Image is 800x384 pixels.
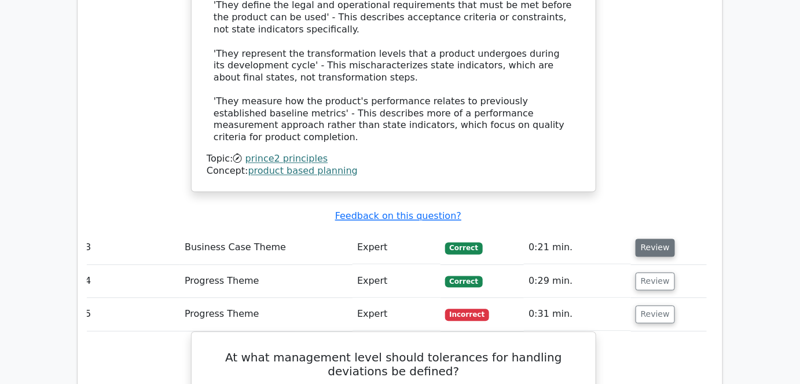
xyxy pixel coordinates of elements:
[335,211,461,222] a: Feedback on this question?
[180,298,353,331] td: Progress Theme
[445,309,490,321] span: Incorrect
[180,232,353,265] td: Business Case Theme
[353,232,440,265] td: Expert
[636,239,675,257] button: Review
[248,166,358,177] a: product based planning
[205,351,582,379] h5: At what management level should tolerances for handling deviations be defined?
[636,306,675,324] button: Review
[524,298,631,331] td: 0:31 min.
[180,265,353,298] td: Progress Theme
[80,232,180,265] td: 3
[524,232,631,265] td: 0:21 min.
[207,153,581,166] div: Topic:
[80,265,180,298] td: 4
[353,298,440,331] td: Expert
[445,276,483,288] span: Correct
[80,298,180,331] td: 5
[445,243,483,254] span: Correct
[207,166,581,178] div: Concept:
[524,265,631,298] td: 0:29 min.
[353,265,440,298] td: Expert
[245,153,328,164] a: prince2 principles
[636,273,675,291] button: Review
